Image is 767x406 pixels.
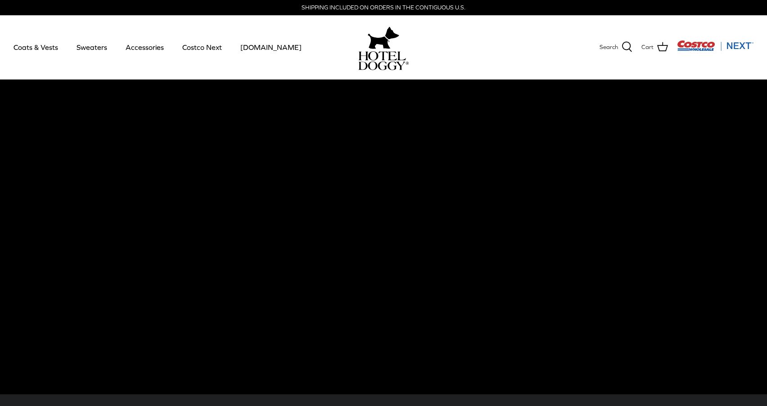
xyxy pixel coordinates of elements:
[600,41,632,53] a: Search
[68,32,115,62] a: Sweaters
[174,32,230,62] a: Costco Next
[358,51,409,70] img: hoteldoggycom
[677,46,753,53] a: Visit Costco Next
[641,43,654,52] span: Cart
[232,32,310,62] a: [DOMAIN_NAME]
[368,24,399,51] img: hoteldoggy.com
[5,32,66,62] a: Coats & Vests
[358,24,409,70] a: hoteldoggy.com hoteldoggycom
[117,32,172,62] a: Accessories
[600,43,618,52] span: Search
[641,41,668,53] a: Cart
[677,40,753,51] img: Costco Next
